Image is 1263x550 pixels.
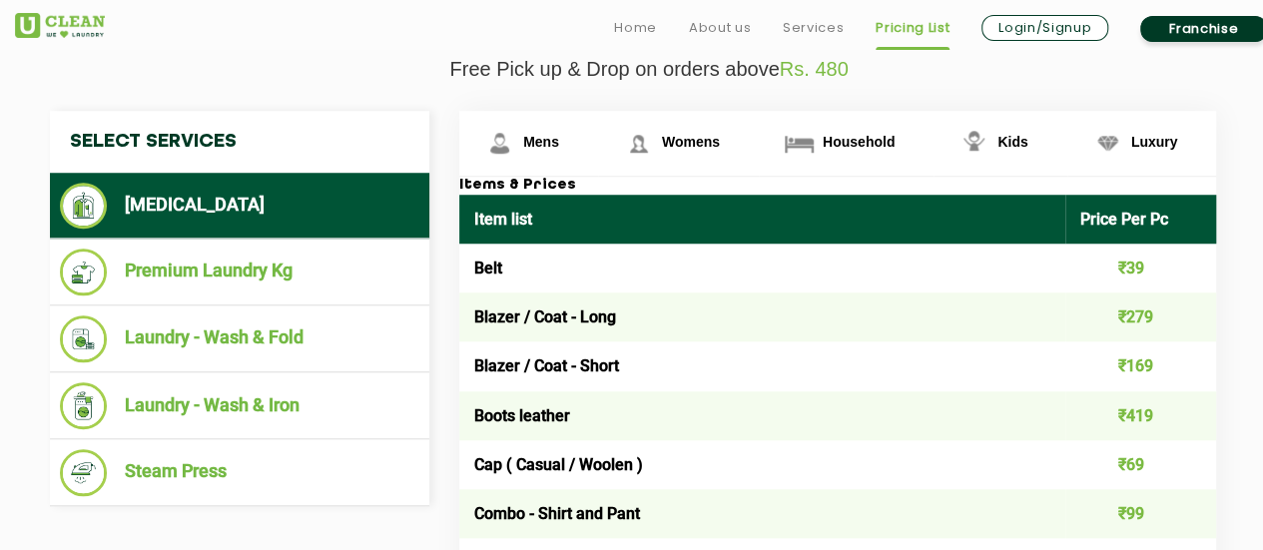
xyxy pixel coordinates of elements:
td: ₹99 [1065,489,1217,538]
img: Household [782,126,817,161]
td: ₹169 [1065,341,1217,390]
li: Premium Laundry Kg [60,249,419,295]
td: Belt [459,244,1065,292]
img: Dry Cleaning [60,183,107,229]
span: Womens [662,134,720,150]
span: Rs. 480 [780,58,849,80]
img: Womens [621,126,656,161]
td: ₹419 [1065,391,1217,440]
td: ₹39 [1065,244,1217,292]
td: Boots leather [459,391,1065,440]
td: Cap ( Casual / Woolen ) [459,440,1065,489]
img: Kids [956,126,991,161]
h3: Items & Prices [459,177,1216,195]
img: Mens [482,126,517,161]
li: [MEDICAL_DATA] [60,183,419,229]
a: Login/Signup [981,15,1108,41]
img: Luxury [1090,126,1125,161]
img: Premium Laundry Kg [60,249,107,295]
th: Item list [459,195,1065,244]
h4: Select Services [50,111,429,173]
td: Blazer / Coat - Long [459,292,1065,341]
img: UClean Laundry and Dry Cleaning [15,13,105,38]
img: Laundry - Wash & Fold [60,315,107,362]
span: Kids [997,134,1027,150]
td: ₹279 [1065,292,1217,341]
span: Household [823,134,895,150]
a: Pricing List [876,16,949,40]
li: Laundry - Wash & Fold [60,315,419,362]
a: Home [614,16,657,40]
span: Luxury [1131,134,1178,150]
a: About us [689,16,751,40]
li: Steam Press [60,449,419,496]
img: Steam Press [60,449,107,496]
span: Mens [523,134,559,150]
a: Services [783,16,844,40]
td: Blazer / Coat - Short [459,341,1065,390]
th: Price Per Pc [1065,195,1217,244]
li: Laundry - Wash & Iron [60,382,419,429]
td: ₹69 [1065,440,1217,489]
img: Laundry - Wash & Iron [60,382,107,429]
td: Combo - Shirt and Pant [459,489,1065,538]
